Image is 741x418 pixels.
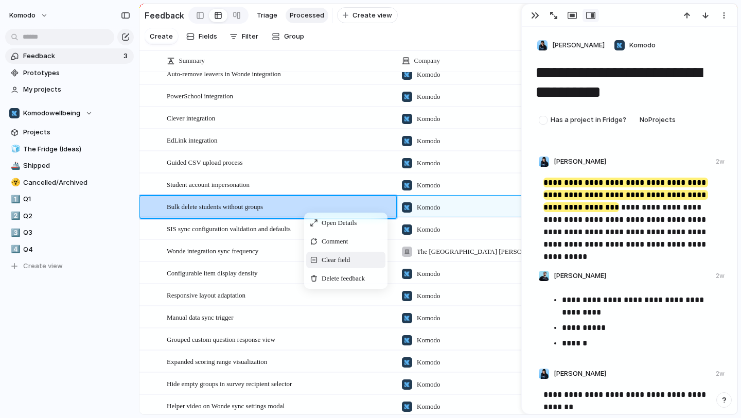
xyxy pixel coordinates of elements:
a: 🧊The Fridge (Ideas) [5,142,134,157]
a: 4️⃣Q4 [5,242,134,257]
button: 🚢 [9,161,20,171]
span: Create view [23,261,63,271]
button: Komodo [611,37,658,54]
button: Create [145,28,178,44]
a: Processed [286,8,328,23]
button: Create view [337,7,398,24]
div: 4️⃣ [11,243,18,255]
span: The Fridge (Ideas) [23,144,130,154]
span: Q1 [23,194,130,204]
span: Open Details [322,218,357,228]
a: ☣️Cancelled/Archived [5,175,134,190]
span: Prototypes [23,68,130,78]
span: Group [284,31,304,42]
div: 🧊 [11,143,18,155]
button: [PERSON_NAME] [534,37,607,54]
span: Create [150,31,173,42]
button: 🧊 [9,144,20,154]
button: Fields [182,28,221,45]
h2: Feedback [145,9,184,22]
a: 2️⃣Q2 [5,208,134,224]
span: Create view [352,10,392,21]
a: Feedback3 [5,48,134,64]
button: Create view [5,258,134,274]
span: Triage [257,10,277,21]
span: Q4 [23,245,130,255]
span: [PERSON_NAME] [552,40,605,50]
div: 🚢 [11,160,18,172]
span: Filter [242,31,258,42]
span: Komodo [9,10,36,21]
div: 1️⃣ [11,194,18,205]
button: 4️⃣ [9,245,20,255]
div: Context Menu [304,213,387,289]
a: 🚢Shipped [5,158,134,173]
a: My projects [5,82,134,97]
span: Processed [290,10,324,21]
div: 2️⃣ [11,210,18,222]
button: ☣️ [9,178,20,188]
span: Q3 [23,228,130,238]
a: Projects [5,125,134,140]
a: Prototypes [5,65,134,81]
button: Komodo [5,7,54,24]
span: Shipped [23,161,130,171]
span: My projects [23,84,130,95]
span: Comment [322,236,348,247]
button: Komodowellbeing [5,106,134,121]
span: Fields [199,31,217,42]
button: Filter [225,28,262,45]
span: Q2 [23,211,130,221]
div: 3️⃣ [11,227,18,239]
span: Delete feedback [322,273,365,284]
span: Projects [23,127,130,137]
button: 1️⃣ [9,194,20,204]
a: 3️⃣Q3 [5,225,134,240]
span: Komodowellbeing [23,108,80,118]
div: ☣️ [11,177,18,188]
a: 1️⃣Q1 [5,191,134,207]
span: Komodo [629,40,656,50]
a: Triage [253,8,281,23]
span: Clear field [322,255,350,265]
span: Cancelled/Archived [23,178,130,188]
button: Group [267,28,309,45]
span: Feedback [23,51,120,61]
button: 2️⃣ [9,211,20,221]
span: 3 [123,51,130,61]
button: 3️⃣ [9,228,20,238]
